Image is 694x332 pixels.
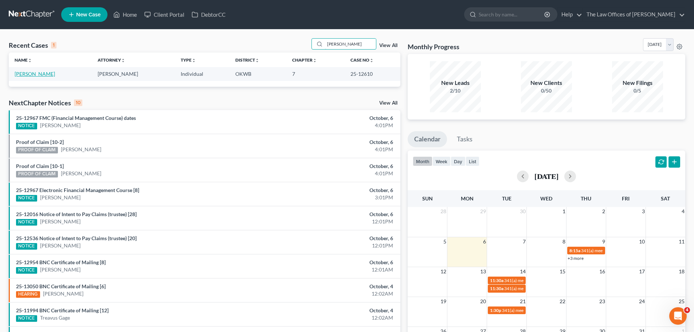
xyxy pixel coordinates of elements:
[272,218,393,225] div: 12:01PM
[28,58,32,63] i: unfold_more
[92,67,175,81] td: [PERSON_NAME]
[678,297,685,306] span: 25
[522,237,526,246] span: 7
[519,207,526,216] span: 30
[9,98,82,107] div: NextChapter Notices
[490,278,503,283] span: 11:30a
[16,267,37,274] div: NOTICE
[325,39,376,49] input: Search by name...
[61,170,101,177] a: [PERSON_NAME]
[482,237,487,246] span: 6
[562,237,566,246] span: 8
[684,307,690,313] span: 4
[16,259,106,265] a: 25-12954 BNC Certificate of Mailing [8]
[440,297,447,306] span: 19
[15,71,55,77] a: [PERSON_NAME]
[141,8,188,21] a: Client Portal
[15,57,32,63] a: Nameunfold_more
[559,297,566,306] span: 22
[76,12,101,17] span: New Case
[255,58,259,63] i: unfold_more
[479,8,545,21] input: Search by name...
[292,57,317,63] a: Chapterunfold_more
[534,172,558,180] h2: [DATE]
[16,171,58,177] div: PROOF OF CLAIM
[559,267,566,276] span: 15
[272,138,393,146] div: October, 6
[504,286,575,291] span: 341(a) meeting for [PERSON_NAME]
[369,58,374,63] i: unfold_more
[466,156,479,166] button: list
[98,57,125,63] a: Attorneyunfold_more
[16,291,40,298] div: HEARING
[272,266,393,273] div: 12:01AM
[451,156,466,166] button: day
[16,283,106,289] a: 25-13050 BNC Certificate of Mailing [6]
[74,99,82,106] div: 10
[16,147,58,153] div: PROOF OF CLAIM
[272,187,393,194] div: October, 6
[16,315,37,322] div: NOTICE
[490,308,501,313] span: 1:30p
[638,267,646,276] span: 17
[440,267,447,276] span: 12
[272,163,393,170] div: October, 6
[9,41,56,50] div: Recent Cases
[350,57,374,63] a: Case Nounfold_more
[430,79,481,87] div: New Leads
[16,187,139,193] a: 25-12967 Electronic Financial Management Course [8]
[583,8,685,21] a: The Law Offices of [PERSON_NAME]
[581,195,591,202] span: Thu
[678,267,685,276] span: 18
[40,242,81,249] a: [PERSON_NAME]
[432,156,451,166] button: week
[16,195,37,202] div: NOTICE
[272,211,393,218] div: October, 6
[443,237,447,246] span: 5
[519,267,526,276] span: 14
[272,194,393,201] div: 3:01PM
[581,248,670,253] span: 341(a) meeting for Deauntre [PERSON_NAME]
[601,237,606,246] span: 9
[562,207,566,216] span: 1
[638,297,646,306] span: 24
[558,8,582,21] a: Help
[272,242,393,249] div: 12:01PM
[450,131,479,147] a: Tasks
[272,259,393,266] div: October, 6
[230,67,286,81] td: OKWB
[40,218,81,225] a: [PERSON_NAME]
[408,131,447,147] a: Calendar
[40,194,81,201] a: [PERSON_NAME]
[502,308,572,313] span: 341(a) meeting for [PERSON_NAME]
[235,57,259,63] a: Districtunfold_more
[272,146,393,153] div: 4:01PM
[661,195,670,202] span: Sat
[612,87,663,94] div: 0/5
[192,58,196,63] i: unfold_more
[181,57,196,63] a: Typeunfold_more
[40,314,70,321] a: Treavus Gage
[413,156,432,166] button: month
[504,278,575,283] span: 341(a) meeting for [PERSON_NAME]
[272,290,393,297] div: 12:02AM
[272,283,393,290] div: October, 4
[540,195,552,202] span: Wed
[669,307,687,325] iframe: Intercom live chat
[479,207,487,216] span: 29
[519,297,526,306] span: 21
[422,195,433,202] span: Sun
[638,237,646,246] span: 10
[121,58,125,63] i: unfold_more
[502,195,511,202] span: Tue
[521,87,572,94] div: 0/50
[61,146,101,153] a: [PERSON_NAME]
[569,248,580,253] span: 8:15a
[612,79,663,87] div: New Filings
[599,297,606,306] span: 23
[521,79,572,87] div: New Clients
[175,67,230,81] td: Individual
[110,8,141,21] a: Home
[16,307,109,313] a: 25-11994 BNC Certificate of Mailing [12]
[286,67,344,81] td: 7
